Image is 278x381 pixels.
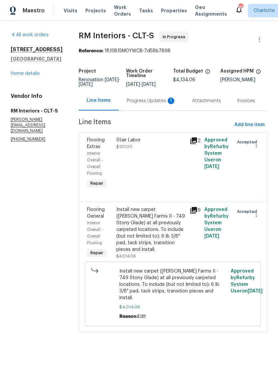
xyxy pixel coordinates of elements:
[87,138,105,149] span: Flooring Extras
[119,304,227,310] span: $4,014.06
[11,71,40,76] a: Home details
[87,207,105,219] span: Flooring General
[116,254,136,258] span: $4,014.06
[195,4,227,17] span: Geo Assignments
[11,93,63,99] h4: Vendor Info
[126,82,156,87] span: -
[79,49,103,53] b: Reference:
[87,151,103,175] span: Interior Overall - Overall Flooring
[87,97,111,104] div: Line Items
[248,289,263,293] span: [DATE]
[87,221,103,245] span: Interior Overall - Overall Flooring
[119,268,227,301] span: Install new carpet ([PERSON_NAME] Farms II - 749 Stony Glade) at all previously carpeted location...
[232,119,267,131] button: Add line item
[220,69,254,74] h5: Assigned HPM
[116,145,132,149] span: $120.00
[238,4,243,11] div: 48
[173,78,195,82] span: $4,134.06
[256,69,261,78] span: The hpm assigned to this work order.
[85,7,106,14] span: Projects
[192,97,221,104] div: Attachments
[161,7,187,14] span: Properties
[168,97,174,104] div: 1
[88,180,106,187] span: Repair
[105,78,119,82] span: [DATE]
[234,121,265,129] span: Add line item
[116,206,186,253] div: Install new carpet ([PERSON_NAME] Farms II - 749 Stony Glade) at all previously carpeted location...
[231,269,263,293] span: Approved by Refurby System User on
[11,33,49,37] a: All work orders
[79,69,96,74] h5: Project
[204,234,219,239] span: [DATE]
[79,32,154,40] span: RM Interiors - CLT-S
[138,314,146,319] span: Edit
[126,69,173,78] h5: Work Order Timeline
[254,7,275,14] span: Charlotte
[237,97,255,104] div: Invoices
[127,97,176,104] div: Progress Updates
[79,78,120,87] span: Renovation
[173,69,203,74] h5: Total Budget
[79,48,267,54] div: 1RJSB15M0YWCB-7d58b7898
[204,138,229,169] span: Approved by Refurby System User on
[88,250,106,256] span: Repair
[126,82,140,87] span: [DATE]
[220,78,268,82] div: [PERSON_NAME]
[79,82,93,87] span: [DATE]
[23,7,45,14] span: Maestro
[139,8,153,13] span: Tasks
[204,164,219,169] span: [DATE]
[142,82,156,87] span: [DATE]
[190,206,200,214] div: 9
[79,119,232,131] span: Line Items
[237,139,260,145] span: Accepted
[205,69,210,78] span: The total cost of line items that have been proposed by Opendoor. This sum includes line items th...
[163,34,188,40] span: In Progress
[64,7,77,14] span: Visits
[114,4,131,17] span: Work Orders
[190,137,200,145] div: 2
[237,208,260,215] span: Accepted
[79,78,120,87] span: -
[204,207,229,239] span: Approved by Refurby System User on
[119,314,138,319] span: Reason:
[116,137,186,143] div: Stair Labor
[11,107,63,114] h5: RM Interiors - CLT-S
